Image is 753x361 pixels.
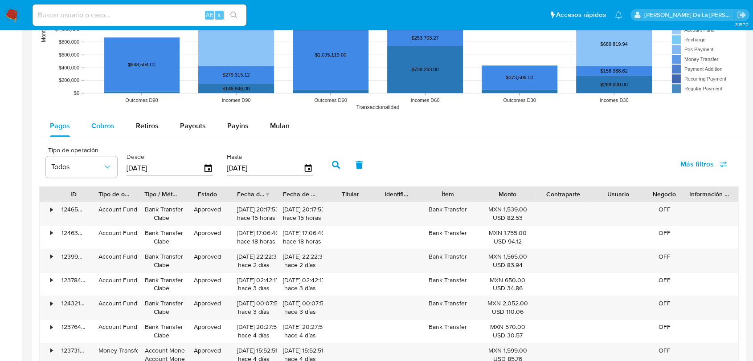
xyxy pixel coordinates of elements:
input: Buscar usuario o caso... [33,9,246,21]
span: Alt [206,11,213,19]
span: 3.157.2 [735,21,749,28]
a: Salir [737,10,746,20]
span: s [218,11,221,19]
button: search-icon [225,9,243,21]
a: Notificaciones [615,11,622,19]
p: javier.gutierrez@mercadolibre.com.mx [644,11,734,19]
span: Accesos rápidos [556,10,606,20]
